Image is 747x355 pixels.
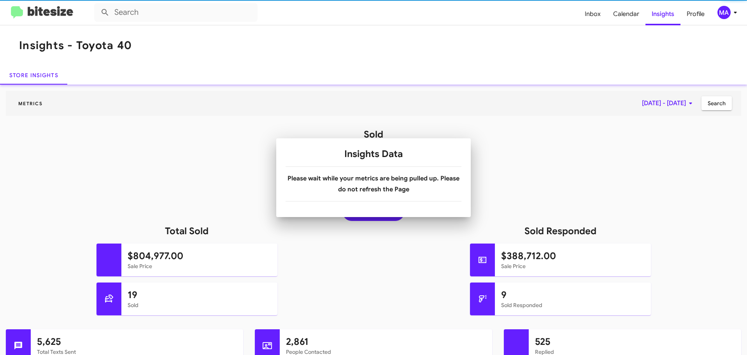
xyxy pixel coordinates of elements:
[680,3,711,25] span: Profile
[708,96,726,110] span: Search
[501,301,645,309] mat-card-subtitle: Sold Responded
[12,101,49,106] span: Metrics
[94,3,258,22] input: Search
[501,250,645,262] h1: $388,712.00
[128,289,271,301] h1: 19
[642,96,695,110] span: [DATE] - [DATE]
[286,336,486,348] h1: 2,861
[717,6,731,19] div: MA
[19,39,132,52] h1: Insights - Toyota 40
[373,225,747,237] h1: Sold Responded
[286,148,461,160] h1: Insights Data
[501,289,645,301] h1: 9
[128,262,271,270] mat-card-subtitle: Sale Price
[501,262,645,270] mat-card-subtitle: Sale Price
[37,336,237,348] h1: 5,625
[645,3,680,25] span: Insights
[607,3,645,25] span: Calendar
[128,301,271,309] mat-card-subtitle: Sold
[535,336,735,348] h1: 525
[288,175,459,193] b: Please wait while your metrics are being pulled up. Please do not refresh the Page
[579,3,607,25] span: Inbox
[128,250,271,262] h1: $804,977.00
